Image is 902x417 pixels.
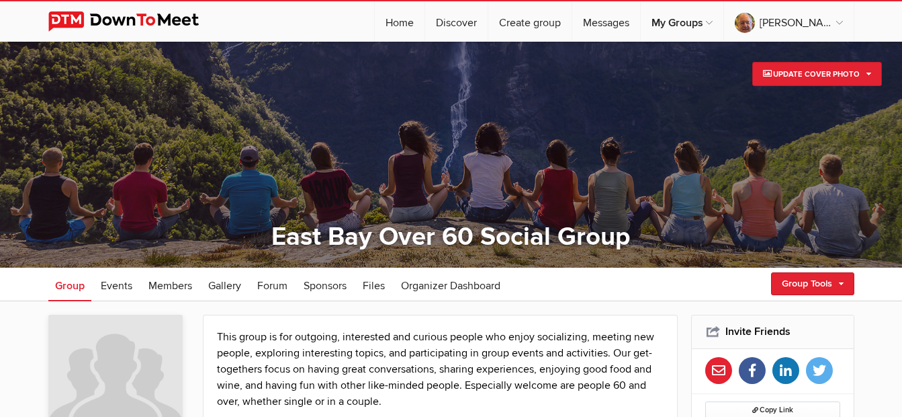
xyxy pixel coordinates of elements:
[363,279,385,293] span: Files
[752,62,882,86] a: Update Cover Photo
[148,279,192,293] span: Members
[201,268,248,301] a: Gallery
[55,279,85,293] span: Group
[705,315,840,348] h2: Invite Friends
[425,1,488,42] a: Discover
[752,406,793,414] span: Copy Link
[251,268,294,301] a: Forum
[488,1,572,42] a: Create group
[48,11,220,32] img: DownToMeet
[401,279,500,293] span: Organizer Dashboard
[257,279,287,293] span: Forum
[375,1,424,42] a: Home
[208,279,241,293] span: Gallery
[101,279,132,293] span: Events
[217,329,664,410] p: This group is for outgoing, interested and curious people who enjoy socializing, meeting new peop...
[771,272,854,295] a: Group Tools
[641,1,723,42] a: My Groups
[724,1,854,42] a: [PERSON_NAME]
[304,279,347,293] span: Sponsors
[297,268,353,301] a: Sponsors
[48,268,91,301] a: Group
[572,1,640,42] a: Messages
[394,268,507,301] a: Organizer Dashboard
[94,268,139,301] a: Events
[142,268,199,301] a: Members
[356,268,392,301] a: Files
